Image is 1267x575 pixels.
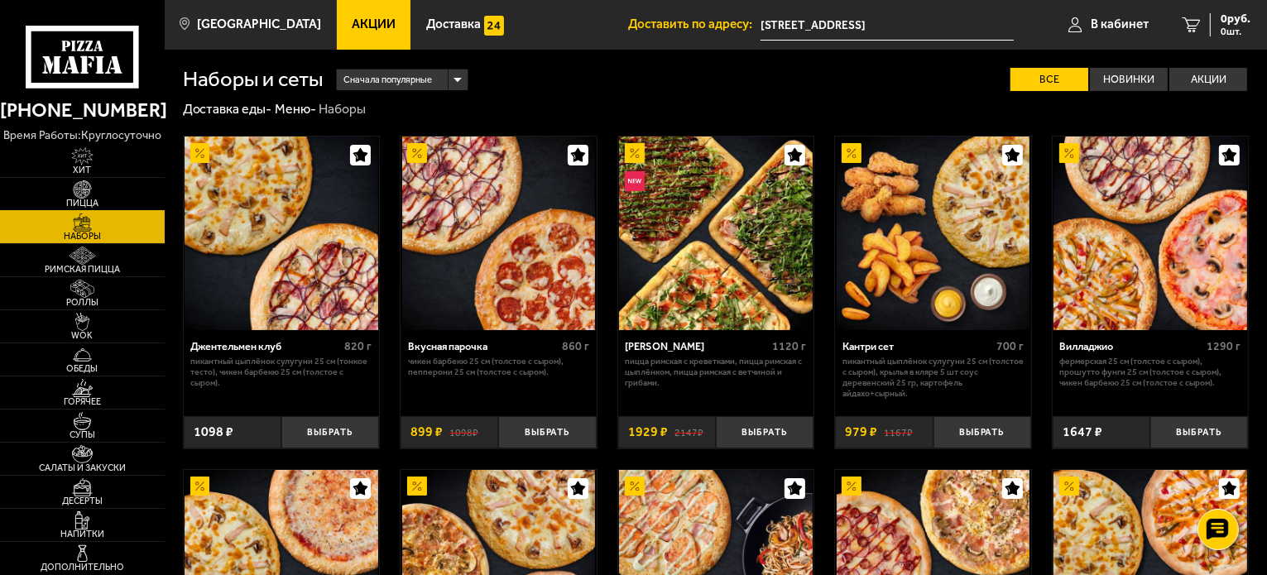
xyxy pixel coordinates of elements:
button: Выбрать [1150,416,1248,448]
img: Вкусная парочка [402,137,596,330]
span: 0 шт. [1221,26,1250,36]
span: 860 г [562,339,589,353]
img: Акционный [842,477,861,496]
span: 1120 г [773,339,807,353]
s: 1098 ₽ [449,425,478,438]
img: Мама Миа [619,137,813,330]
span: 820 г [344,339,372,353]
img: Акционный [407,143,427,163]
img: Кантри сет [837,137,1030,330]
a: АкционныйВилладжио [1053,137,1249,330]
span: 1290 г [1207,339,1241,353]
span: 1098 ₽ [194,425,233,438]
img: Джентельмен клуб [185,137,378,330]
span: 700 г [996,339,1024,353]
h1: Наборы и сеты [183,69,324,90]
button: Выбрать [716,416,813,448]
span: 1929 ₽ [628,425,668,438]
span: Акции [352,18,396,31]
label: Новинки [1090,68,1168,92]
span: 1647 ₽ [1063,425,1102,438]
div: Вилладжио [1059,340,1202,352]
img: Акционный [190,143,210,163]
img: 15daf4d41897b9f0e9f617042186c801.svg [484,16,504,36]
label: Акции [1169,68,1247,92]
img: Акционный [1059,477,1079,496]
a: АкционныйНовинкаМама Миа [618,137,814,330]
img: Акционный [1059,143,1079,163]
p: Пицца Римская с креветками, Пицца Римская с цыплёнком, Пицца Римская с ветчиной и грибами. [625,357,806,388]
span: 979 ₽ [845,425,877,438]
div: [PERSON_NAME] [625,340,768,352]
img: Акционный [190,477,210,496]
button: Выбрать [933,416,1031,448]
div: Наборы [319,101,366,118]
a: Доставка еды- [183,101,272,117]
a: Меню- [275,101,316,117]
label: Все [1010,68,1088,92]
span: Доставить по адресу: [628,18,761,31]
span: В кабинет [1091,18,1149,31]
p: Пикантный цыплёнок сулугуни 25 см (тонкое тесто), Чикен Барбекю 25 см (толстое с сыром). [190,357,372,388]
img: Акционный [842,143,861,163]
p: Пикантный цыплёнок сулугуни 25 см (толстое с сыром), крылья в кляре 5 шт соус деревенский 25 гр, ... [842,357,1024,399]
span: Сначала популярные [343,68,432,93]
span: [GEOGRAPHIC_DATA] [197,18,321,31]
p: Чикен Барбекю 25 см (толстое с сыром), Пепперони 25 см (толстое с сыром). [408,357,589,378]
div: Джентельмен клуб [190,340,340,352]
a: АкционныйВкусная парочка [401,137,597,330]
span: Доставка [426,18,481,31]
div: Вкусная парочка [408,340,558,352]
p: Фермерская 25 см (толстое с сыром), Прошутто Фунги 25 см (толстое с сыром), Чикен Барбекю 25 см (... [1059,357,1241,388]
a: АкционныйКантри сет [835,137,1031,330]
s: 2147 ₽ [674,425,703,438]
img: Акционный [407,477,427,496]
button: Выбрать [498,416,596,448]
input: Ваш адрес доставки [761,10,1014,41]
img: Новинка [625,171,645,191]
span: 0 руб. [1221,13,1250,25]
span: Политехническая улица, 28 [761,10,1014,41]
img: Вилладжио [1053,137,1247,330]
img: Акционный [625,477,645,496]
a: АкционныйДжентельмен клуб [184,137,380,330]
s: 1167 ₽ [884,425,913,438]
button: Выбрать [281,416,379,448]
span: 899 ₽ [410,425,443,438]
img: Акционный [625,143,645,163]
div: Кантри сет [842,340,992,352]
